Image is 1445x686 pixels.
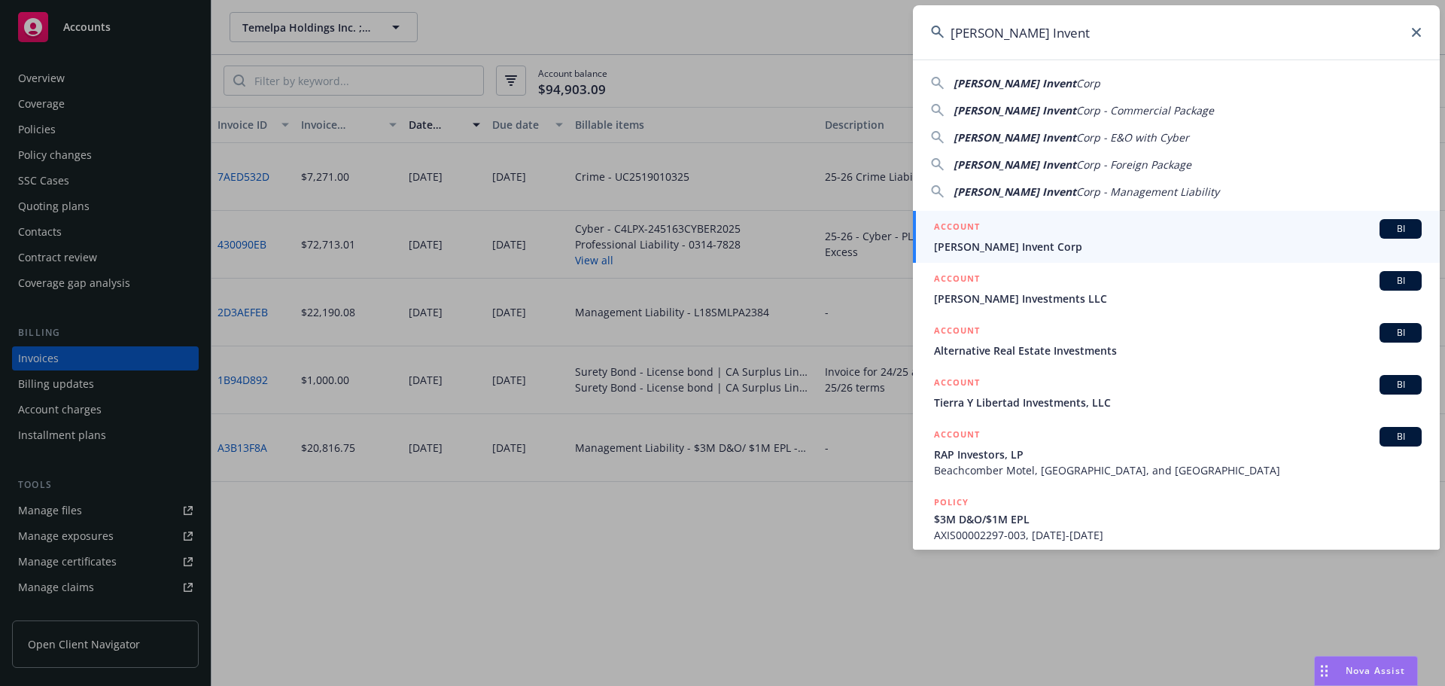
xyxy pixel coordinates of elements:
[1315,657,1334,685] div: Drag to move
[1076,130,1189,145] span: Corp - E&O with Cyber
[934,375,980,393] h5: ACCOUNT
[1076,76,1100,90] span: Corp
[913,486,1440,551] a: POLICY$3M D&O/$1M EPLAXIS00002297-003, [DATE]-[DATE]
[913,211,1440,263] a: ACCOUNTBI[PERSON_NAME] Invent Corp
[913,5,1440,59] input: Search...
[913,367,1440,419] a: ACCOUNTBITierra Y Libertad Investments, LLC
[934,447,1422,462] span: RAP Investors, LP
[1076,103,1214,117] span: Corp - Commercial Package
[1386,378,1416,392] span: BI
[954,103,1076,117] span: [PERSON_NAME] Invent
[913,263,1440,315] a: ACCOUNTBI[PERSON_NAME] Investments LLC
[1076,157,1191,172] span: Corp - Foreign Package
[954,130,1076,145] span: [PERSON_NAME] Invent
[1076,184,1219,199] span: Corp - Management Liability
[934,395,1422,410] span: Tierra Y Libertad Investments, LLC
[1386,326,1416,340] span: BI
[934,271,980,289] h5: ACCOUNT
[934,427,980,445] h5: ACCOUNT
[1386,274,1416,288] span: BI
[934,511,1422,527] span: $3M D&O/$1M EPL
[954,76,1076,90] span: [PERSON_NAME] Invent
[954,157,1076,172] span: [PERSON_NAME] Invent
[934,495,969,510] h5: POLICY
[913,419,1440,486] a: ACCOUNTBIRAP Investors, LPBeachcomber Motel, [GEOGRAPHIC_DATA], and [GEOGRAPHIC_DATA]
[1386,430,1416,444] span: BI
[1314,656,1418,686] button: Nova Assist
[934,219,980,237] h5: ACCOUNT
[954,184,1076,199] span: [PERSON_NAME] Invent
[913,315,1440,367] a: ACCOUNTBIAlternative Real Estate Investments
[1346,664,1405,677] span: Nova Assist
[934,239,1422,255] span: [PERSON_NAME] Invent Corp
[934,527,1422,543] span: AXIS00002297-003, [DATE]-[DATE]
[1386,222,1416,236] span: BI
[934,462,1422,478] span: Beachcomber Motel, [GEOGRAPHIC_DATA], and [GEOGRAPHIC_DATA]
[934,343,1422,358] span: Alternative Real Estate Investments
[934,291,1422,306] span: [PERSON_NAME] Investments LLC
[934,323,980,341] h5: ACCOUNT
